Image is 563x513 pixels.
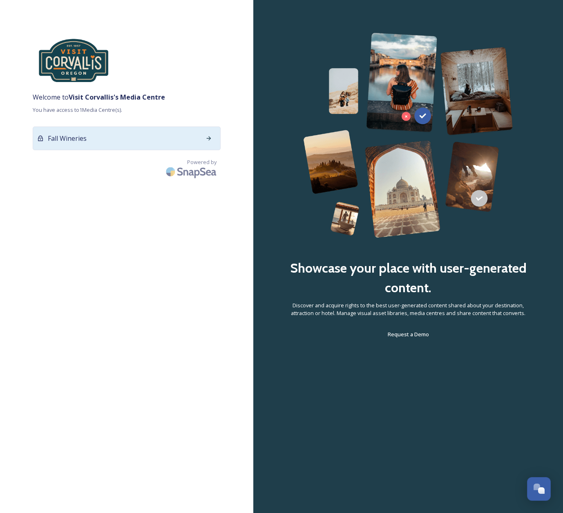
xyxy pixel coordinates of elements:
[33,92,221,102] span: Welcome to
[33,106,221,114] span: You have access to 1 Media Centre(s).
[33,127,221,154] a: Fall Wineries
[163,162,221,181] img: SnapSea Logo
[33,33,114,88] img: visit-corvallis-badge-dark-blue-orange%281%29.png
[527,477,551,501] button: Open Chat
[48,133,87,143] span: Fall Wineries
[69,93,165,102] strong: Visit Corvallis 's Media Centre
[286,302,530,317] span: Discover and acquire rights to the best user-generated content shared about your destination, att...
[187,158,217,166] span: Powered by
[303,33,513,238] img: 63b42ca75bacad526042e722_Group%20154-p-800.png
[388,329,429,339] a: Request a Demo
[388,331,429,338] span: Request a Demo
[286,258,530,298] h2: Showcase your place with user-generated content.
